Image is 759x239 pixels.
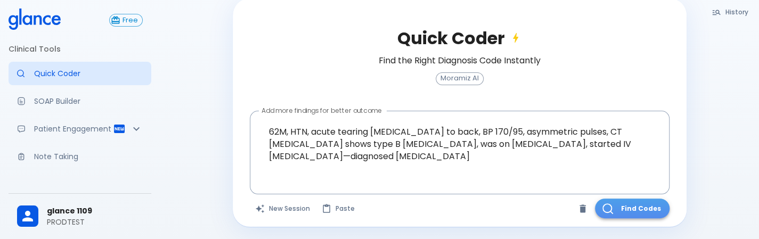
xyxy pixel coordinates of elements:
[9,62,151,85] a: Moramiz: Find ICD10AM codes instantly
[316,199,361,218] button: Paste from clipboard
[9,145,151,168] a: Advanced note-taking
[9,89,151,113] a: Docugen: Compose a clinical documentation in seconds
[397,28,522,48] h2: Quick Coder
[436,75,483,83] span: Moramiz AI
[34,123,113,134] p: Patient Engagement
[34,68,143,79] p: Quick Coder
[118,17,142,24] span: Free
[9,198,151,235] div: glance 1109PRODTEST
[379,53,541,68] h6: Find the Right Diagnosis Code Instantly
[34,151,143,162] p: Note Taking
[47,217,143,227] p: PRODTEST
[9,117,151,141] div: Patient Reports & Referrals
[575,201,591,217] button: Clear
[109,14,143,27] button: Free
[595,199,670,218] button: Find Codes
[34,96,143,106] p: SOAP Builder
[109,14,151,27] a: Click to view or change your subscription
[257,115,662,173] textarea: 62M, HTN, acute tearing [MEDICAL_DATA] to back, BP 170/95, asymmetric pulses, CT [MEDICAL_DATA] s...
[706,4,755,20] button: History
[9,36,151,62] li: Clinical Tools
[47,205,143,217] span: glance 1109
[250,199,316,218] button: Clears all inputs and results.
